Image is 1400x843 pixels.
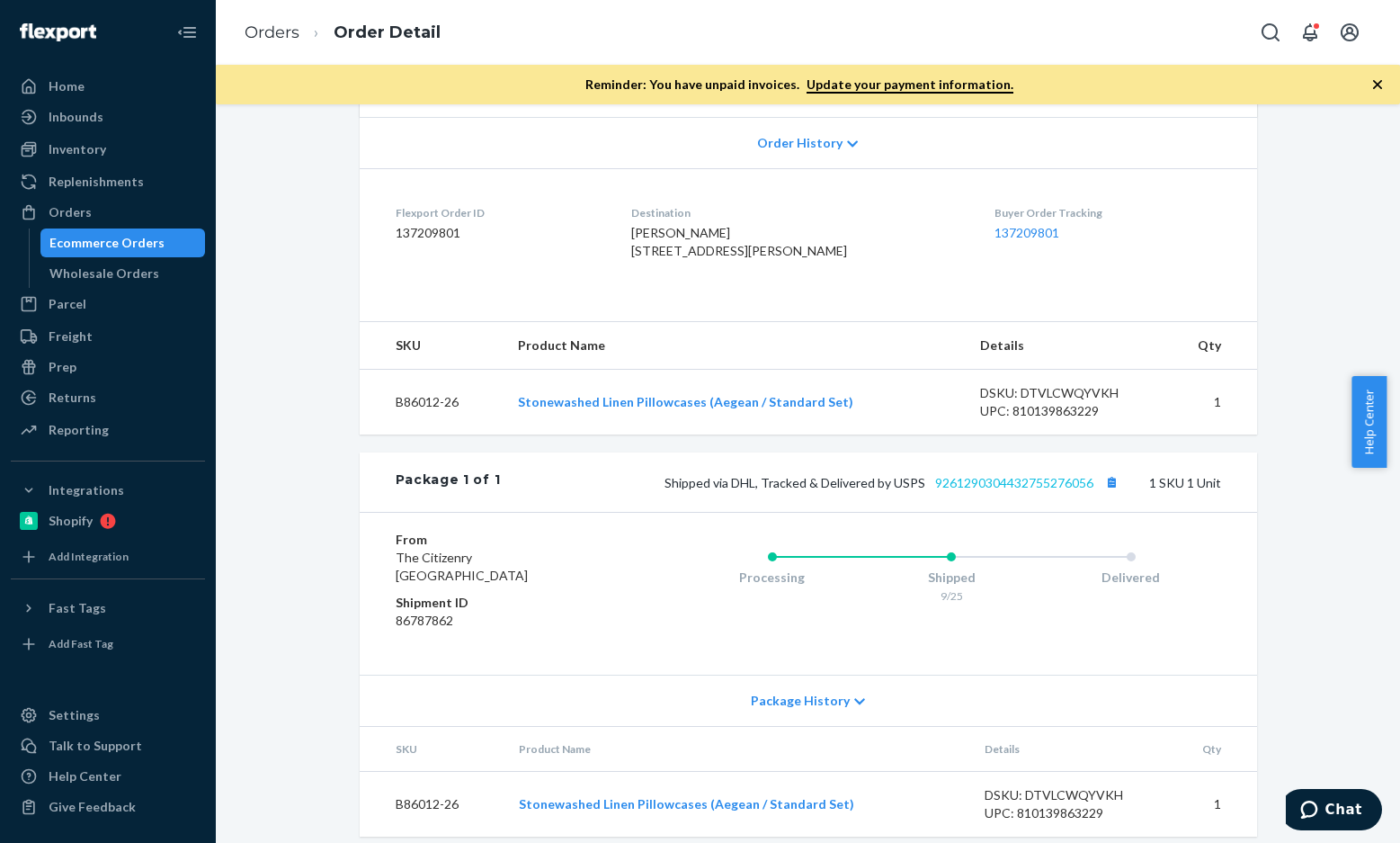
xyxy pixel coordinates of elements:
[11,103,205,131] a: Inbounds
[360,772,504,838] td: B86012-26
[11,198,205,227] a: Orders
[49,295,86,313] div: Parcel
[585,76,1013,94] p: Reminder: You have unpaid invoices.
[11,731,205,760] button: Talk to Support
[631,205,966,220] dt: Destination
[396,471,501,494] div: Package 1 of 1
[11,762,205,791] a: Help Center
[49,77,85,95] div: Home
[1163,322,1256,370] th: Qty
[11,167,205,196] a: Replenishments
[49,767,121,785] div: Help Center
[11,135,205,164] a: Inventory
[334,22,441,42] a: Order Detail
[861,588,1041,604] div: 9/25
[49,421,109,439] div: Reporting
[751,692,850,710] span: Package History
[11,594,205,623] button: Fast Tags
[966,322,1164,370] th: Details
[757,134,843,152] span: Order History
[1332,14,1368,50] button: Open account menu
[994,205,1221,220] dt: Buyer Order Tracking
[1041,569,1221,587] div: Delivered
[504,322,966,370] th: Product Name
[49,481,124,499] div: Integrations
[49,737,142,755] div: Talk to Support
[49,327,93,345] div: Freight
[1101,471,1124,494] button: Copy tracking number
[1168,727,1257,772] th: Qty
[11,290,205,318] a: Parcel
[861,569,1041,587] div: Shipped
[396,205,603,220] dt: Flexport Order ID
[49,549,129,564] div: Add Integration
[49,108,103,126] div: Inbounds
[980,402,1149,420] div: UPC: 810139863229
[396,612,611,630] dd: 86787862
[40,259,206,288] a: Wholesale Orders
[985,804,1154,822] div: UPC: 810139863229
[518,394,853,409] a: Stonewashed Linen Pillowcases (Aegean / Standard Set)
[1253,14,1289,50] button: Open Search Box
[1168,772,1257,838] td: 1
[11,630,205,659] a: Add Fast Tag
[985,786,1154,804] div: DSKU: DTVLCWQYVKH
[994,225,1059,240] a: 137209801
[11,543,205,571] a: Add Integration
[935,475,1093,490] a: 9261290304432755276056
[396,531,611,549] dt: From
[49,599,106,617] div: Fast Tags
[970,727,1168,772] th: Details
[500,471,1220,494] div: 1 SKU 1 Unit
[169,14,205,50] button: Close Navigation
[504,727,971,772] th: Product Name
[11,476,205,505] button: Integrations
[664,475,1124,490] span: Shipped via DHL, Tracked & Delivered by USPS
[40,229,206,257] a: Ecommerce Orders
[11,793,205,821] button: Give Feedback
[49,798,136,816] div: Give Feedback
[49,389,96,407] div: Returns
[1163,370,1256,435] td: 1
[396,594,611,612] dt: Shipment ID
[20,23,96,41] img: Flexport logo
[11,416,205,444] a: Reporting
[396,550,528,583] span: The Citizenry [GEOGRAPHIC_DATA]
[11,353,205,381] a: Prep
[230,6,455,59] ol: breadcrumbs
[49,512,93,530] div: Shopify
[1286,789,1382,834] iframe: Opens a widget where you can chat to one of our agents
[519,796,854,812] a: Stonewashed Linen Pillowcases (Aegean / Standard Set)
[49,140,106,158] div: Inventory
[11,322,205,351] a: Freight
[11,701,205,730] a: Settings
[360,370,504,435] td: B86012-26
[360,322,504,370] th: SKU
[682,569,862,587] div: Processing
[49,636,113,651] div: Add Fast Tag
[396,224,603,242] dd: 137209801
[11,383,205,412] a: Returns
[1351,376,1387,468] button: Help Center
[1292,14,1328,50] button: Open notifications
[49,173,144,191] div: Replenishments
[980,384,1149,402] div: DSKU: DTVLCWQYVKH
[49,265,159,282] div: Wholesale Orders
[49,706,100,724] div: Settings
[360,727,504,772] th: SKU
[11,72,205,101] a: Home
[631,225,847,258] span: [PERSON_NAME] [STREET_ADDRESS][PERSON_NAME]
[11,507,205,535] a: Shopify
[807,76,1013,94] a: Update your payment information.
[49,358,76,376] div: Prep
[49,234,165,252] div: Ecommerce Orders
[245,22,299,42] a: Orders
[49,203,92,221] div: Orders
